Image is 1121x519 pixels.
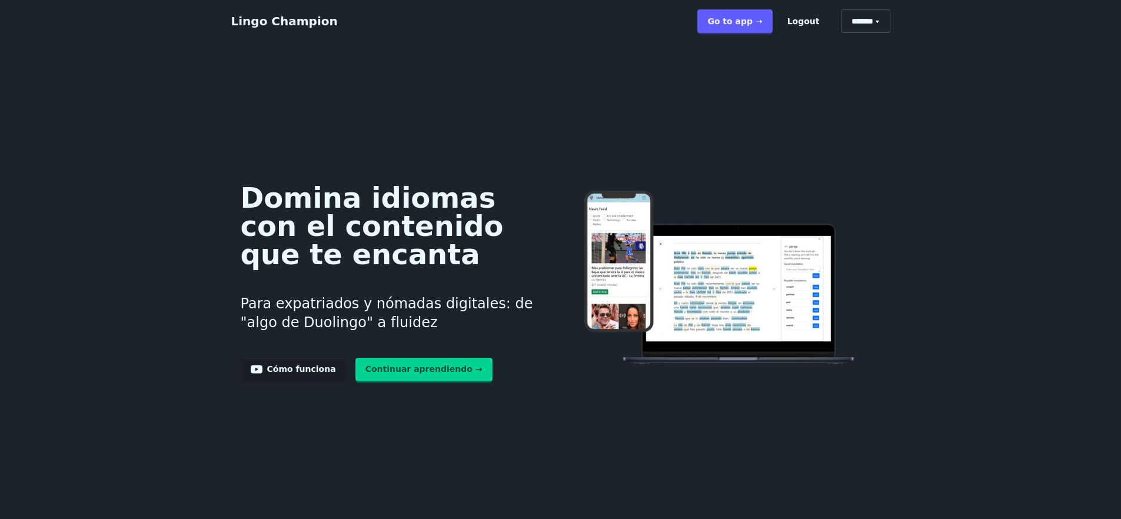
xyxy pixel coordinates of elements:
[241,280,543,346] h3: Para expatriados y nómadas digitales: de "algo de Duolingo" a fluidez
[241,358,346,381] a: Cómo funciona
[355,358,493,381] a: Continuar aprendiendo →
[241,184,543,268] h1: Domina idiomas con el contenido que te encanta
[231,14,338,28] a: Lingo Champion
[777,9,830,33] button: Logout
[697,9,772,33] a: Go to app ➝
[561,191,880,367] img: Aprende idiomas en línea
